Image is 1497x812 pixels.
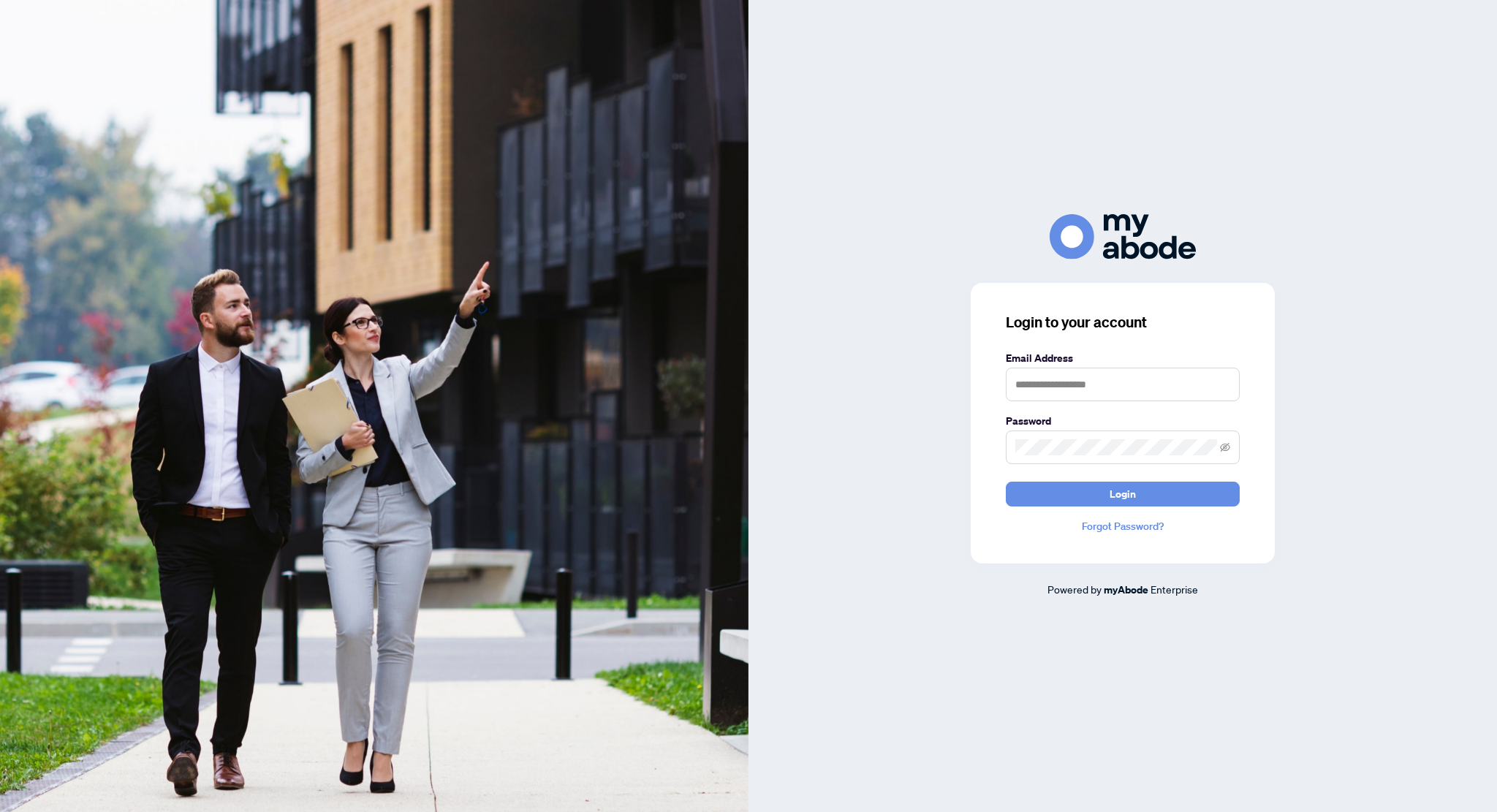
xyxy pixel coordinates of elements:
img: ma-logo [1050,214,1196,259]
button: Login [1006,482,1240,506]
a: myAbode [1104,582,1148,598]
span: eye-invisible [1220,442,1230,452]
span: Powered by [1047,583,1102,596]
label: Password [1006,413,1240,429]
label: Email Address [1006,350,1240,366]
a: Forgot Password? [1006,518,1240,534]
span: Login [1110,482,1136,506]
h3: Login to your account [1006,312,1240,333]
span: Enterprise [1151,583,1198,596]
